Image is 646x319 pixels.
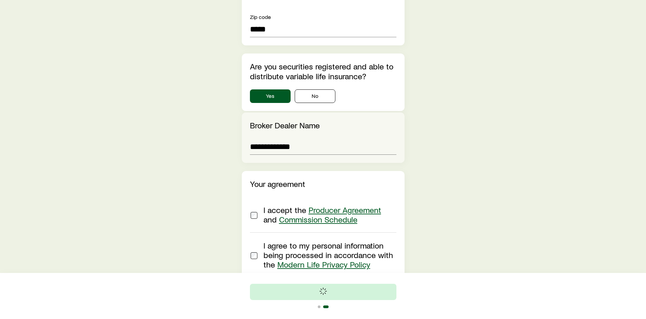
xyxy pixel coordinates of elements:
span: I agree to my personal information being processed in accordance with the [263,240,393,269]
a: Producer Agreement [309,205,381,215]
span: I accept the and [263,205,381,224]
a: Modern Life Privacy Policy [277,259,370,269]
label: Your agreement [250,179,305,189]
input: I accept the Producer Agreement and Commission Schedule [251,212,257,219]
input: I agree to my personal information being processed in accordance with the Modern Life Privacy Policy [251,252,257,259]
label: Broker Dealer Name [250,120,320,130]
button: Yes [250,89,291,103]
label: Are you securities registered and able to distribute variable life insurance? [250,61,393,81]
div: Zip code [250,13,396,21]
a: Commission Schedule [279,214,357,224]
button: No [295,89,335,103]
div: securitiesRegistrationInfo.isSecuritiesRegistered [250,89,396,103]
